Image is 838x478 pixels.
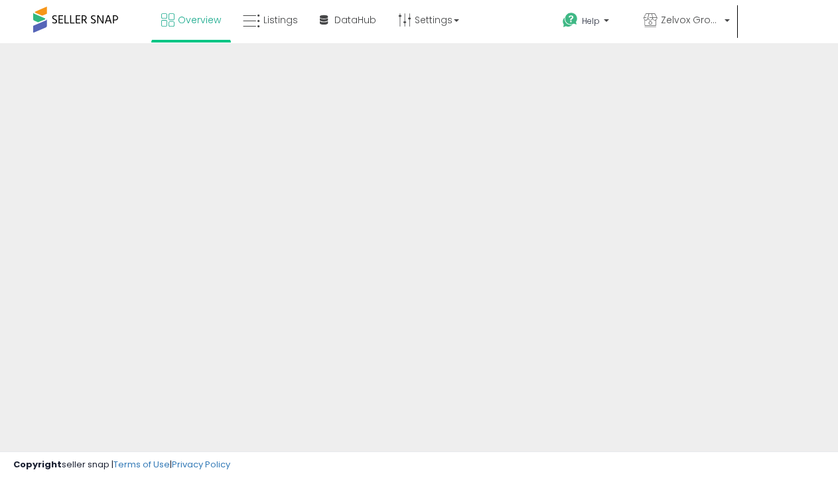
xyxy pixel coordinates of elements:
span: Listings [263,13,298,27]
div: seller snap | | [13,459,230,471]
span: DataHub [334,13,376,27]
i: Get Help [562,12,579,29]
a: Privacy Policy [172,458,230,471]
a: Terms of Use [113,458,170,471]
span: Help [582,15,600,27]
span: Zelvox Group LLC [661,13,721,27]
span: Overview [178,13,221,27]
a: Help [552,2,632,43]
strong: Copyright [13,458,62,471]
